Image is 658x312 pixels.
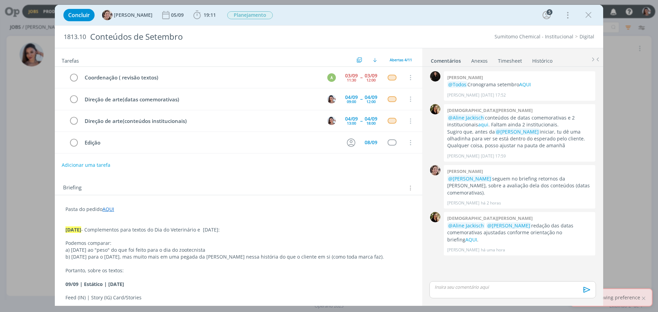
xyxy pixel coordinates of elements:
span: há uma hora [481,247,505,253]
a: Timesheet [498,54,522,64]
button: Adicionar uma tarefa [61,159,111,171]
div: 04/09 [345,116,358,121]
button: N [326,116,337,126]
p: Feed (IN) | Story (IG) Card/Stories [65,294,412,301]
div: 05/09 [171,13,185,17]
div: Anexos [471,58,488,64]
span: Planejamento [227,11,273,19]
p: Portanto, sobre os textos: [65,267,412,274]
p: Cronograma setembro [447,81,592,88]
b: [PERSON_NAME] [447,74,483,80]
a: AQUI [519,81,531,88]
div: Coordenação ( revisão textos) [82,73,321,82]
span: @Todos [448,81,466,88]
div: 04/09 [365,116,377,121]
p: seguem no briefing retornos da [PERSON_NAME], sobre a avaliação dela dos conteúdos (datas comemor... [447,175,592,196]
p: [PERSON_NAME] [447,247,479,253]
div: dialog [55,5,603,306]
div: 04/09 [365,95,377,100]
div: Edição [82,138,340,147]
p: Pasta do pedido [65,206,412,213]
div: 13:00 [347,121,356,125]
div: 08/09 [365,140,377,145]
button: A[PERSON_NAME] [102,10,153,20]
span: [DATE] 17:59 [481,153,506,159]
span: Tarefas [62,56,79,64]
div: 12:00 [366,78,376,82]
p: a) [DATE] ao "peso" do que foi feito para o dia do zootecnista [65,247,412,253]
button: A [326,72,337,83]
a: Sumitomo Chemical - Institucional [495,33,573,40]
img: C [430,212,440,222]
a: Digital [580,33,594,40]
span: Concluir [68,12,90,18]
span: [DATE] 17:52 [481,92,506,98]
p: [PERSON_NAME] [447,200,479,206]
span: -- [360,75,362,80]
div: 12:00 [366,100,376,103]
img: A [102,10,112,20]
a: AQUI [102,206,114,212]
img: S [430,71,440,82]
div: 09:00 [347,100,356,103]
a: Comentários [430,54,461,64]
div: 18:00 [366,121,376,125]
div: A [327,73,336,82]
div: 03/09 [365,73,377,78]
button: Planejamento [227,11,273,20]
img: A [430,165,440,175]
p: [PERSON_NAME] [447,92,479,98]
p: - Complementos para textos do Dia do Veterinário e [DATE]: [65,226,412,233]
p: Sugiro que, antes da iniciar, tu dê uma olhadinha para ver se está dentro do esperado pelo client... [447,128,592,149]
p: conteúdos de datas comemorativas e 2 institucionais . Faltam ainda 2 institucionais. [447,114,592,128]
span: [PERSON_NAME] [114,13,153,17]
span: 1813.10 [64,33,86,41]
button: 5 [541,10,552,21]
span: Abertas 4/11 [390,57,412,62]
span: @[PERSON_NAME] [487,222,530,229]
b: [PERSON_NAME] [447,168,483,174]
p: b) [DATE] para o [DATE], mas muito mais em uma pegada da [PERSON_NAME] nessa história do que o cl... [65,253,412,260]
span: @Aline Jackisch [448,222,484,229]
span: -- [360,118,362,123]
button: N [326,94,337,104]
b: [DEMOGRAPHIC_DATA][PERSON_NAME] [447,215,533,221]
button: 19:11 [192,10,218,21]
button: Concluir [63,9,95,21]
b: [DEMOGRAPHIC_DATA][PERSON_NAME] [447,107,533,113]
a: aqui [478,121,488,128]
span: @[PERSON_NAME] [448,175,491,182]
span: -- [360,97,362,101]
a: AQUI [465,236,477,243]
img: N [327,95,336,103]
img: C [430,104,440,114]
a: Histórico [532,54,553,64]
div: 11:30 [347,78,356,82]
strong: [DATE] [65,226,81,233]
img: arrow-down.svg [373,58,377,62]
span: 19:11 [204,12,216,18]
div: 03/09 [345,73,358,78]
span: Briefing [63,184,82,192]
p: redação das datas comemorativas ajustadas conforme orientação no briefing . [447,222,592,243]
span: @Aline Jackisch [448,114,484,121]
span: há 2 horas [481,200,501,206]
div: Direção de arte(conteúdos institucionais) [82,117,321,125]
div: Conteúdos de Setembro [87,28,370,45]
img: N [327,116,336,125]
span: @[PERSON_NAME] [496,128,539,135]
strong: 09/09 | Estático | [DATE] [65,281,124,287]
div: Direção de arte(datas comemorativas) [82,95,321,104]
p: [PERSON_NAME] [447,153,479,159]
div: 04/09 [345,95,358,100]
div: 5 [547,9,552,15]
p: Podemos comparar: [65,240,412,247]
